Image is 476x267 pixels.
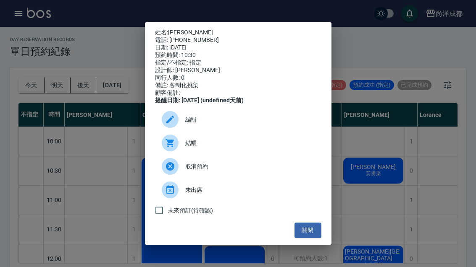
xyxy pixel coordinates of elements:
[185,186,315,194] span: 未出席
[168,206,213,215] span: 未來預訂(待確認)
[168,29,213,36] a: [PERSON_NAME]
[155,131,321,155] a: 結帳
[155,29,321,36] p: 姓名:
[155,89,321,97] div: 顧客備註:
[155,97,321,104] div: 提醒日期: [DATE] (undefined天前)
[155,74,321,82] div: 同行人數: 0
[155,67,321,74] div: 設計師: [PERSON_NAME]
[155,178,321,202] div: 未出席
[155,52,321,59] div: 預約時間: 10:30
[155,82,321,89] div: 備註: 客制化挑染
[185,139,315,148] span: 結帳
[155,59,321,67] div: 指定/不指定: 指定
[155,155,321,178] div: 取消預約
[185,162,315,171] span: 取消預約
[155,44,321,52] div: 日期: [DATE]
[185,115,315,124] span: 編輯
[295,223,321,238] button: 關閉
[155,108,321,131] div: 編輯
[155,36,321,44] div: 電話: [PHONE_NUMBER]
